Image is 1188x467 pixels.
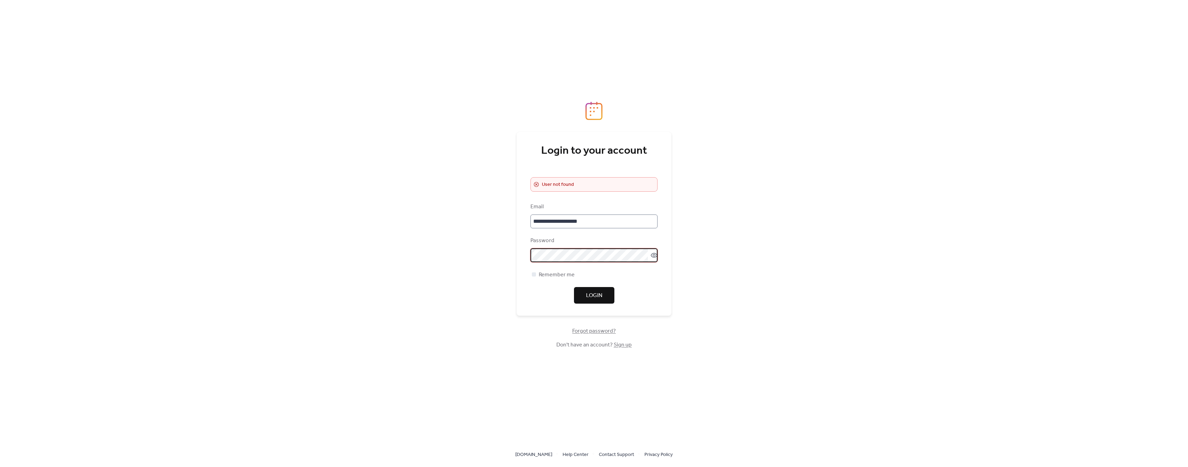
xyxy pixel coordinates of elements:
[515,450,552,459] a: [DOMAIN_NAME]
[599,450,634,459] a: Contact Support
[530,237,656,245] div: Password
[572,327,616,335] span: Forgot password?
[599,451,634,459] span: Contact Support
[574,287,614,304] button: Login
[539,271,575,279] span: Remember me
[542,181,574,189] span: User not found
[586,292,602,300] span: Login
[563,451,588,459] span: Help Center
[556,341,632,349] span: Don't have an account?
[644,451,673,459] span: Privacy Policy
[530,144,658,158] div: Login to your account
[572,329,616,333] a: Forgot password?
[530,203,656,211] div: Email
[515,451,552,459] span: [DOMAIN_NAME]
[614,340,632,350] a: Sign up
[644,450,673,459] a: Privacy Policy
[563,450,588,459] a: Help Center
[585,102,603,120] img: logo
